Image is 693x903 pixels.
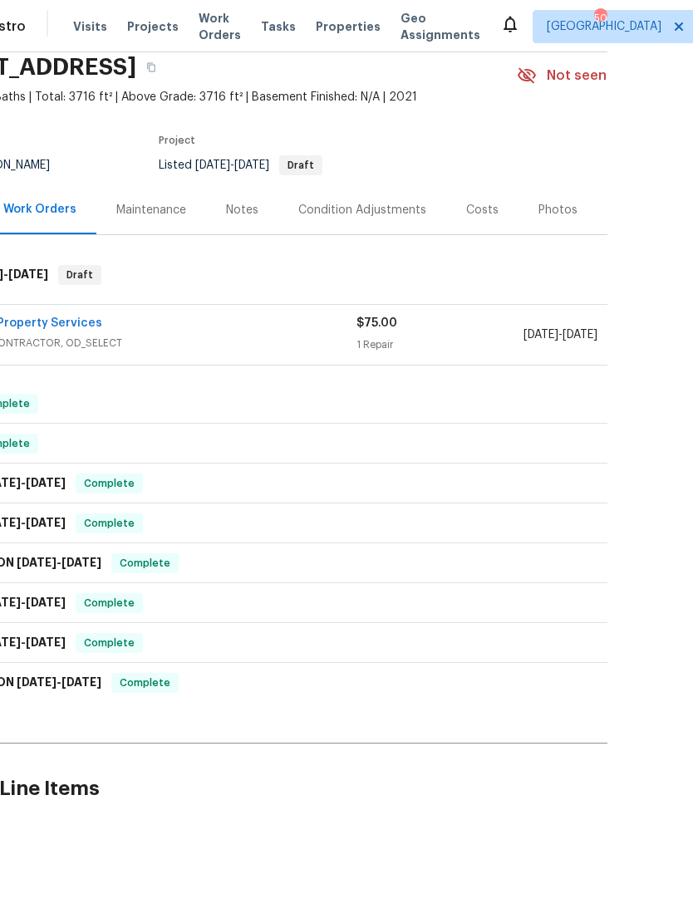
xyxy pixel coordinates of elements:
[281,160,321,170] span: Draft
[60,267,100,283] span: Draft
[136,52,166,82] button: Copy Address
[61,557,101,568] span: [DATE]
[127,18,179,35] span: Projects
[113,555,177,572] span: Complete
[547,67,653,84] span: Not seen [DATE]
[17,676,57,688] span: [DATE]
[523,329,558,341] span: [DATE]
[73,18,107,35] span: Visits
[538,202,577,218] div: Photos
[26,636,66,648] span: [DATE]
[261,21,296,32] span: Tasks
[547,18,661,35] span: [GEOGRAPHIC_DATA]
[159,159,322,171] span: Listed
[159,135,195,145] span: Project
[26,477,66,488] span: [DATE]
[77,595,141,611] span: Complete
[316,18,381,35] span: Properties
[17,557,101,568] span: -
[8,268,48,280] span: [DATE]
[77,475,141,492] span: Complete
[3,201,76,218] div: Work Orders
[356,336,523,353] div: 1 Repair
[17,676,101,688] span: -
[298,202,426,218] div: Condition Adjustments
[77,635,141,651] span: Complete
[199,10,241,43] span: Work Orders
[26,517,66,528] span: [DATE]
[77,515,141,532] span: Complete
[356,317,397,329] span: $75.00
[61,676,101,688] span: [DATE]
[116,202,186,218] div: Maintenance
[594,10,606,27] div: 50
[113,675,177,691] span: Complete
[523,326,597,343] span: -
[563,329,597,341] span: [DATE]
[466,202,499,218] div: Costs
[26,596,66,608] span: [DATE]
[195,159,230,171] span: [DATE]
[234,159,269,171] span: [DATE]
[401,10,480,43] span: Geo Assignments
[226,202,258,218] div: Notes
[17,557,57,568] span: [DATE]
[195,159,269,171] span: -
